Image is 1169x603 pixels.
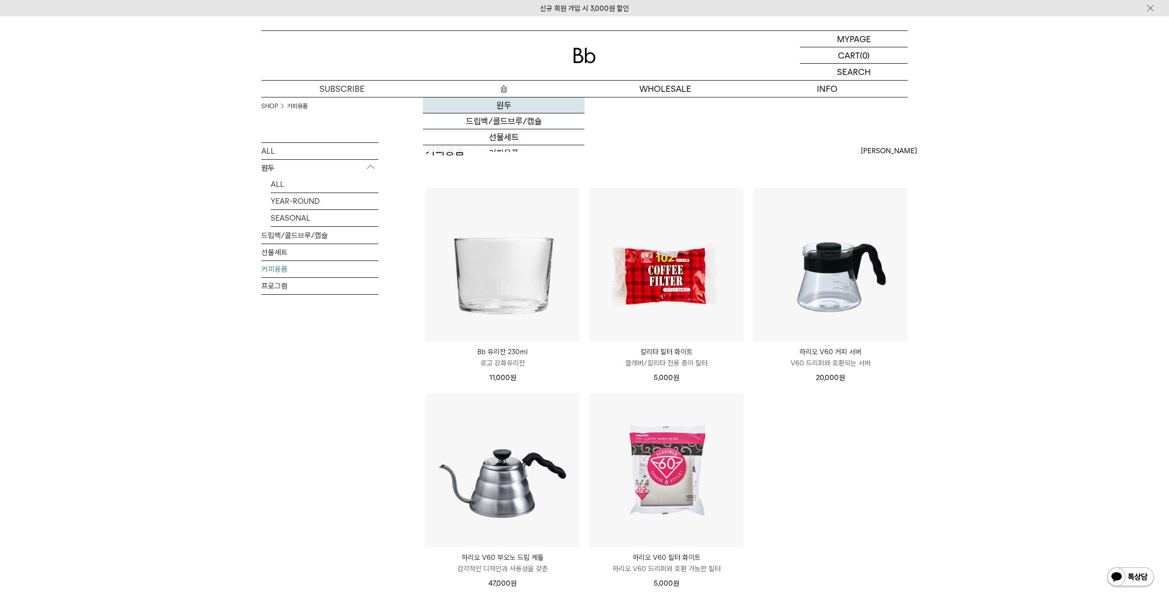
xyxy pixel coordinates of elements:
[423,97,584,113] a: 원두
[271,210,378,226] a: SEASONAL
[426,552,579,574] a: 하리오 V60 부오노 드립 케틀 감각적인 디자인과 사용성을 갖춘
[287,102,308,111] a: 커피용품
[261,160,378,177] p: 원두
[816,373,845,382] span: 20,000
[511,579,517,588] span: 원
[426,346,579,357] p: Bb 유리잔 230ml
[261,143,378,159] a: ALL
[540,4,629,13] a: 신규 회원 가입 시 3,000원 할인
[861,145,917,156] span: [PERSON_NAME]
[426,188,579,342] img: Bb 유리잔 230ml
[261,244,378,261] a: 선물세트
[489,373,516,382] span: 11,000
[673,373,679,382] span: 원
[488,579,517,588] span: 47,000
[573,48,596,63] img: 로고
[754,357,907,369] p: V60 드리퍼와 호환되는 서버
[426,394,579,547] img: 하리오 V60 부오노 드립 케틀
[423,113,584,129] a: 드립백/콜드브루/캡슐
[860,47,870,63] p: (0)
[590,188,743,342] img: 칼리타 필터 화이트
[426,552,579,563] p: 하리오 V60 부오노 드립 케틀
[673,579,679,588] span: 원
[800,47,908,64] a: CART (0)
[261,81,423,97] a: SUBSCRIBE
[261,227,378,244] a: 드립백/콜드브루/캡슐
[654,579,679,588] span: 5,000
[590,357,743,369] p: 클레버/칼리타 전용 종이 필터
[838,47,860,63] p: CART
[261,278,378,294] a: 프로그램
[754,346,907,357] p: 하리오 V60 커피 서버
[261,102,278,111] a: SHOP
[754,188,907,342] img: 하리오 V60 커피 서버
[423,145,584,161] a: 커피용품
[590,552,743,574] a: 하리오 V60 필터 화이트 하리오 V60 드리퍼와 호환 가능한 필터
[837,64,871,80] p: SEARCH
[426,357,579,369] p: 로고 강화유리잔
[590,346,743,357] p: 칼리타 필터 화이트
[423,129,584,145] a: 선물세트
[423,81,584,97] a: 숍
[510,373,516,382] span: 원
[261,261,378,277] a: 커피용품
[590,394,743,547] img: 하리오 V60 필터 화이트
[426,346,579,369] a: Bb 유리잔 230ml 로고 강화유리잔
[1106,566,1155,589] img: 카카오톡 채널 1:1 채팅 버튼
[584,81,746,97] p: WHOLESALE
[837,31,871,47] p: MYPAGE
[271,176,378,193] a: ALL
[800,31,908,47] a: MYPAGE
[271,193,378,209] a: YEAR-ROUND
[590,552,743,563] p: 하리오 V60 필터 화이트
[590,346,743,369] a: 칼리타 필터 화이트 클레버/칼리타 전용 종이 필터
[590,563,743,574] p: 하리오 V60 드리퍼와 호환 가능한 필터
[654,373,679,382] span: 5,000
[754,346,907,369] a: 하리오 V60 커피 서버 V60 드리퍼와 호환되는 서버
[839,373,845,382] span: 원
[426,563,579,574] p: 감각적인 디자인과 사용성을 갖춘
[746,81,908,97] p: INFO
